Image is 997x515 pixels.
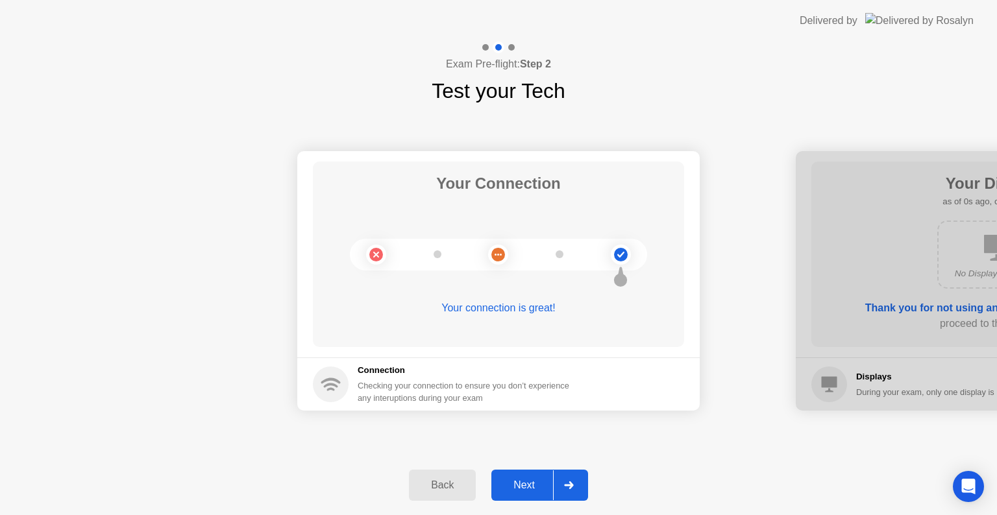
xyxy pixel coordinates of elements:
img: Delivered by Rosalyn [865,13,974,28]
h4: Exam Pre-flight: [446,56,551,72]
div: Open Intercom Messenger [953,471,984,502]
b: Step 2 [520,58,551,69]
div: Delivered by [800,13,857,29]
h1: Your Connection [436,172,561,195]
div: Next [495,479,553,491]
button: Next [491,470,588,501]
div: Back [413,479,472,491]
div: Checking your connection to ensure you don’t experience any interuptions during your exam [358,379,577,404]
button: Back [409,470,476,501]
div: Your connection is great! [313,300,684,316]
h1: Test your Tech [432,75,565,106]
h5: Connection [358,364,577,377]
